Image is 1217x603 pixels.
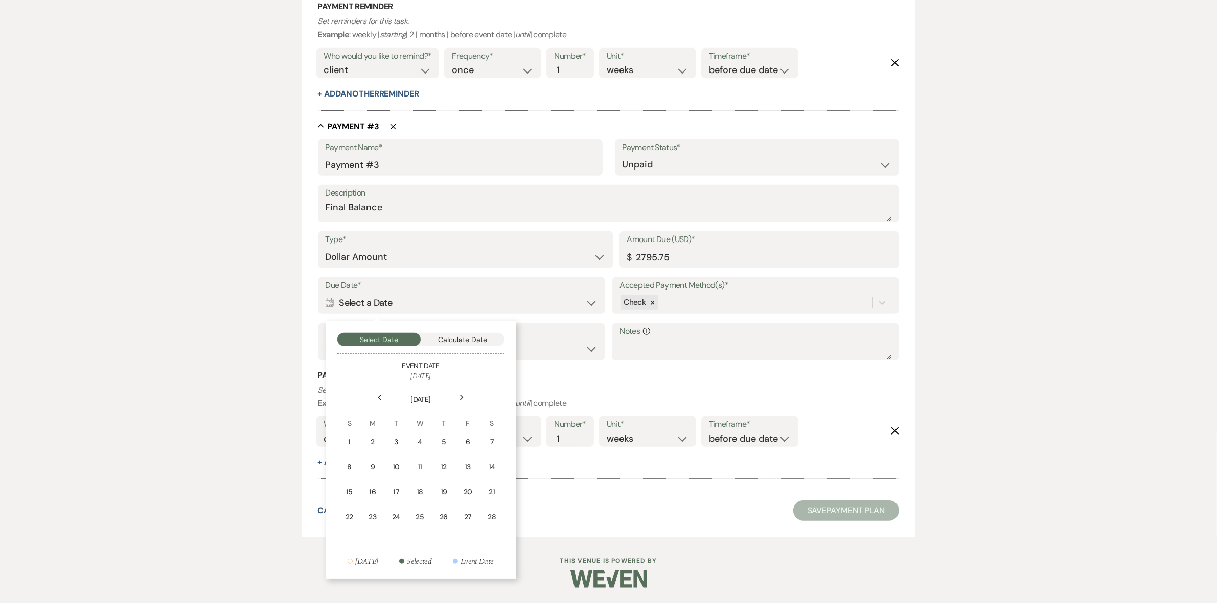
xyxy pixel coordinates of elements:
div: 19 [439,487,449,497]
label: Who would you like to remind?* [324,417,432,432]
div: 22 [345,512,354,522]
img: Weven Logo [570,561,647,597]
th: F [456,406,479,429]
div: 24 [392,512,401,522]
div: 18 [415,487,425,497]
label: Number* [554,417,586,432]
i: until [515,398,530,408]
div: 10 [392,462,401,472]
div: 11 [415,462,425,472]
label: Accepted Payment Method(s)* [619,278,891,293]
th: W [408,406,431,429]
div: 25 [415,512,425,522]
h3: Payment Reminder [318,1,900,12]
label: Description [326,186,892,201]
div: [DATE] [355,555,378,567]
label: Unit* [607,49,688,64]
i: starting [380,29,406,40]
h5: Payment # 3 [328,121,380,132]
th: S [338,406,361,429]
button: Cancel [318,506,351,515]
div: 28 [487,512,497,522]
span: Check [624,297,646,307]
div: 12 [439,462,449,472]
th: T [432,406,455,429]
label: Type* [326,232,606,247]
div: 15 [345,487,354,497]
div: 7 [487,437,497,447]
div: 21 [487,487,497,497]
th: S [480,406,503,429]
div: 3 [392,437,401,447]
label: Amount Due (USD)* [627,232,892,247]
div: 2 [368,437,377,447]
textarea: Final Balance [326,201,892,221]
div: 5 [439,437,449,447]
label: Unit* [607,417,688,432]
label: Who would you like to remind?* [324,49,432,64]
label: Payment Name* [326,140,595,155]
h5: Event Date [337,361,504,371]
label: Notes [619,324,891,339]
h6: [DATE] [337,371,504,381]
label: Number* [554,49,586,64]
i: Set reminders for this task. [318,16,409,27]
div: 6 [463,437,473,447]
label: Frequency* [452,49,534,64]
th: [DATE] [338,382,503,405]
div: 27 [463,512,473,522]
div: Select a Date [326,293,598,313]
div: 20 [463,487,473,497]
b: Example [318,398,350,408]
div: Selected [407,555,431,567]
p: : weekly | | 2 | months | before event date | | complete [318,383,900,409]
label: Payment Status* [623,140,892,155]
label: Due Date* [326,278,598,293]
th: T [385,406,408,429]
h3: Payment Reminder [318,370,900,381]
button: + AddAnotherReminder [318,90,419,98]
label: Timeframe* [709,49,791,64]
div: $ [627,251,632,264]
p: : weekly | | 2 | months | before event date | | complete [318,15,900,41]
div: 9 [368,462,377,472]
div: 17 [392,487,401,497]
i: until [515,29,530,40]
button: Calculate Date [421,333,504,346]
button: Payment #3 [318,121,380,131]
th: M [361,406,384,429]
div: 13 [463,462,473,472]
div: 16 [368,487,377,497]
div: 23 [368,512,377,522]
button: Select Date [337,333,421,346]
div: 1 [345,437,354,447]
div: Event Date [461,555,494,567]
div: 8 [345,462,354,472]
div: 4 [415,437,425,447]
button: SavePayment Plan [793,500,900,521]
div: 26 [439,512,449,522]
div: 14 [487,462,497,472]
button: + AddAnotherReminder [318,458,419,466]
i: Set reminders for this task. [318,384,409,395]
label: Timeframe* [709,417,791,432]
b: Example [318,29,350,40]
